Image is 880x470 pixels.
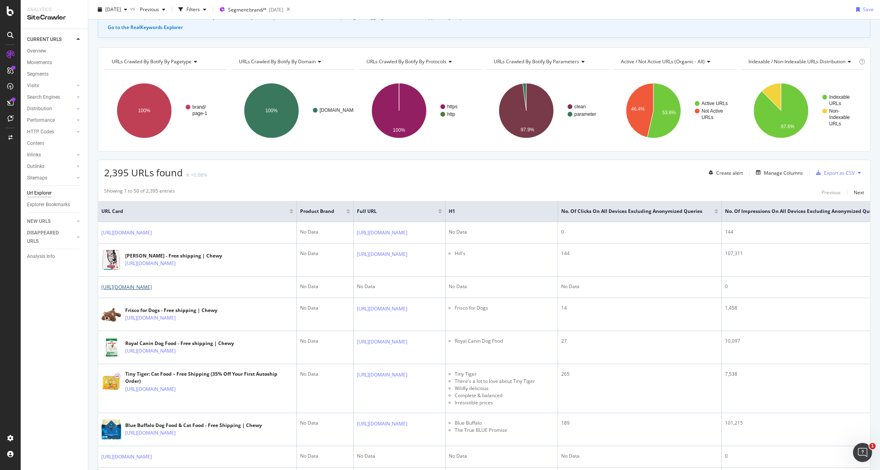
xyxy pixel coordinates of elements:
div: Tiny Tiger: Cat Food – Free Shipping (35% Off Your First Autoship Order) [125,371,293,385]
a: [URL][DOMAIN_NAME] [125,429,176,437]
text: 100% [138,108,151,113]
div: No Data [300,452,350,460]
li: Tiny Tiger [455,371,554,378]
div: Next [854,189,864,196]
div: No Data [357,452,442,460]
a: Distribution [27,105,74,113]
div: 144 [561,250,718,257]
svg: A chart. [104,76,227,145]
div: No Data [300,283,350,290]
a: [URL][DOMAIN_NAME] [125,259,176,267]
div: +0.08% [191,172,207,178]
button: Next [854,187,864,197]
div: No Data [300,337,350,345]
h4: URLs Crawled By Botify By parameters [492,55,602,68]
a: Performance [27,116,74,125]
img: main image [101,372,121,392]
div: Inlinks [27,151,41,159]
text: [DOMAIN_NAME] [320,107,358,113]
a: Url Explorer [27,189,82,197]
span: 1 [869,443,876,449]
a: [URL][DOMAIN_NAME] [125,385,176,393]
li: Wildly delicious [455,385,554,392]
h4: URLs Crawled By Botify By domain [237,55,347,68]
img: main image [101,337,121,357]
button: Create alert [706,166,743,179]
div: No Data [300,228,350,236]
iframe: Intercom live chat [853,443,872,462]
div: No Data [449,283,554,290]
li: Irresistible prices [455,399,554,406]
span: Previous [137,6,159,13]
span: Indexable / Non-Indexable URLs distribution [748,58,845,65]
div: No Data [561,283,718,290]
a: [URL][DOMAIN_NAME] [357,305,407,313]
a: Outlinks [27,162,74,171]
svg: A chart. [613,76,736,145]
div: Filters [186,6,200,13]
li: Royal Canin Dog Food [455,337,554,345]
div: Export as CSV [824,170,855,176]
text: 46.4% [631,106,645,112]
svg: A chart. [231,76,354,145]
a: Visits [27,82,74,90]
a: Segments [27,70,82,78]
span: No. of Clicks On All Devices excluding anonymized queries [561,208,702,215]
a: Overview [27,47,82,55]
div: Url Explorer [27,189,52,197]
div: Analysis Info [27,252,55,261]
a: [URL][DOMAIN_NAME] [125,347,176,355]
span: H1 [449,208,543,215]
a: [URL][DOMAIN_NAME] [101,453,152,461]
div: 189 [561,419,718,427]
div: Visits [27,82,39,90]
span: URLs Crawled By Botify By pagetype [112,58,192,65]
div: Manage Columns [764,170,803,176]
a: [URL][DOMAIN_NAME] [125,314,176,322]
div: Outlinks [27,162,45,171]
h4: Active / Not Active URLs [619,55,729,68]
li: Hill's [455,250,554,257]
a: Search Engines [27,93,74,101]
svg: A chart. [741,76,863,145]
div: NEW URLS [27,217,50,226]
a: Movements [27,59,82,67]
div: 0 [561,228,718,236]
div: No Data [449,228,554,236]
a: CURRENT URLS [27,35,74,44]
a: DISAPPEARED URLS [27,229,74,246]
div: No Data [300,419,350,427]
button: Export as CSV [813,166,855,179]
button: Save [853,3,874,16]
text: parameter [574,111,596,117]
text: page-1 [192,111,207,116]
span: Product Brand [300,208,334,215]
div: DISAPPEARED URLS [27,229,67,246]
div: No Data [357,283,442,290]
text: Indexable [829,115,850,120]
li: Blue Buffalo [455,419,554,427]
span: Full URL [357,208,426,215]
li: The True BLUE Promise [455,427,554,434]
h4: Indexable / Non-Indexable URLs Distribution [747,55,857,68]
text: Active URLs [702,101,728,106]
a: HTTP Codes [27,128,74,136]
span: URLs Crawled By Botify By domain [239,58,316,65]
li: There's a lot to love about Tiny Tiger [455,378,554,385]
text: 100% [393,127,405,133]
div: No Data [561,452,718,460]
a: NEW URLS [27,217,74,226]
button: Previous [137,3,169,16]
div: No Data [300,371,350,378]
div: Search Engines [27,93,60,101]
div: 14 [561,304,718,312]
a: Inlinks [27,151,74,159]
span: Segment: brand/* [228,6,267,13]
div: No Data [449,452,554,460]
button: Manage Columns [753,168,803,177]
svg: A chart. [486,76,609,145]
